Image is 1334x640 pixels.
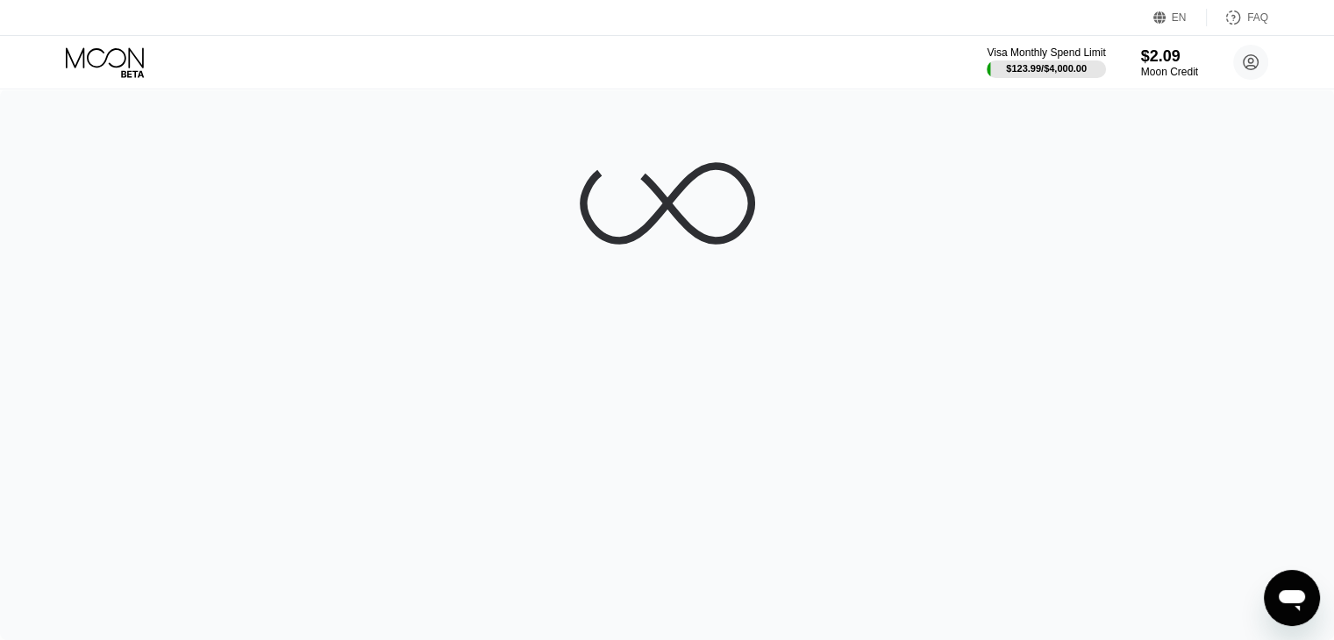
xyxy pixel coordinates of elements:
div: $2.09 [1141,47,1198,66]
div: $2.09Moon Credit [1141,47,1198,78]
div: EN [1172,11,1187,24]
iframe: Bouton de lancement de la fenêtre de messagerie [1264,570,1320,626]
div: Visa Monthly Spend Limit [987,46,1105,59]
div: FAQ [1247,11,1268,24]
div: Visa Monthly Spend Limit$123.99/$4,000.00 [987,46,1105,78]
div: EN [1153,9,1207,26]
div: $123.99 / $4,000.00 [1006,63,1087,74]
div: Moon Credit [1141,66,1198,78]
div: FAQ [1207,9,1268,26]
